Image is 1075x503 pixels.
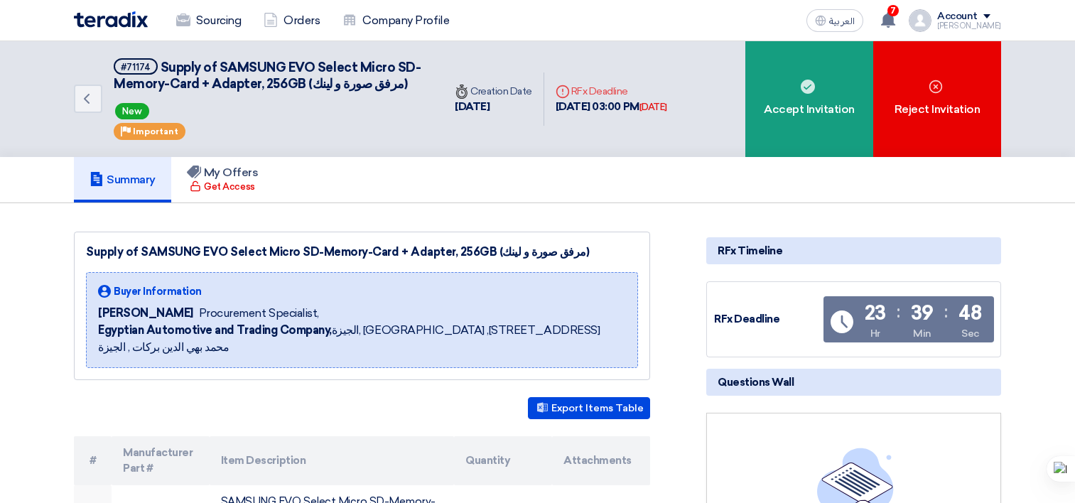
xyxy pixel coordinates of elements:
a: Company Profile [331,5,460,36]
div: Account [937,11,978,23]
th: Attachments [552,436,650,485]
img: profile_test.png [909,9,931,32]
span: Important [133,126,178,136]
div: Accept Invitation [745,41,873,157]
h5: Supply of SAMSUNG EVO Select Micro SD-Memory-Card + Adapter, 256GB (مرفق صورة و لينك) [114,58,426,93]
h5: My Offers [187,166,259,180]
div: Supply of SAMSUNG EVO Select Micro SD-Memory-Card + Adapter, 256GB (مرفق صورة و لينك) [86,244,638,261]
div: Get Access [190,180,254,194]
a: My Offers Get Access [171,157,274,202]
div: [DATE] 03:00 PM [556,99,667,115]
th: Item Description [210,436,455,485]
th: Manufacturer Part # [112,436,210,485]
div: Hr [870,326,880,341]
div: 48 [958,303,981,323]
a: Summary [74,157,171,202]
div: #71174 [121,63,151,72]
div: Creation Date [455,84,532,99]
div: RFx Deadline [714,311,821,328]
span: Supply of SAMSUNG EVO Select Micro SD-Memory-Card + Adapter, 256GB (مرفق صورة و لينك) [114,60,421,92]
th: # [74,436,112,485]
div: RFx Timeline [706,237,1001,264]
img: Teradix logo [74,11,148,28]
a: Orders [252,5,331,36]
button: Export Items Table [528,397,650,419]
div: 39 [911,303,934,323]
div: : [897,299,900,325]
div: Reject Invitation [873,41,1001,157]
span: Buyer Information [114,284,202,299]
span: الجيزة, [GEOGRAPHIC_DATA] ,[STREET_ADDRESS] محمد بهي الدين بركات , الجيزة [98,322,626,356]
span: Questions Wall [718,374,794,390]
th: Quantity [454,436,552,485]
span: Procurement Specialist, [199,305,319,322]
div: RFx Deadline [556,84,667,99]
div: : [944,299,948,325]
div: 23 [865,303,886,323]
span: [PERSON_NAME] [98,305,193,322]
h5: Summary [90,173,156,187]
span: العربية [829,16,855,26]
div: [DATE] [639,100,667,114]
div: [DATE] [455,99,532,115]
a: Sourcing [165,5,252,36]
div: Min [913,326,931,341]
span: New [115,103,149,119]
span: 7 [887,5,899,16]
div: Sec [961,326,979,341]
button: العربية [806,9,863,32]
div: [PERSON_NAME] [937,22,1001,30]
b: Egyptian Automotive and Trading Company, [98,323,332,337]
